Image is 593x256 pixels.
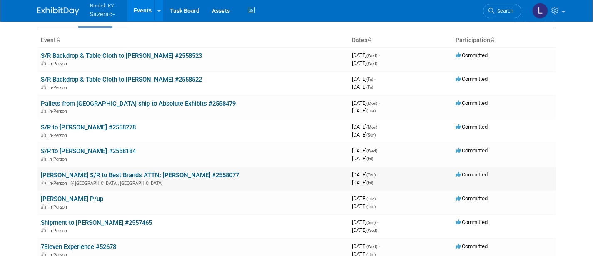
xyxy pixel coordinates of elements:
span: (Fri) [366,85,373,89]
span: Committed [456,195,488,201]
span: In-Person [48,204,70,210]
a: S/R Backdrop & Table Cloth to [PERSON_NAME] #2558522 [41,76,202,83]
span: (Wed) [366,228,377,233]
span: - [379,124,380,130]
span: In-Person [48,85,70,90]
span: [DATE] [352,76,376,82]
span: Committed [456,52,488,58]
span: (Tue) [366,109,376,113]
a: S/R Backdrop & Table Cloth to [PERSON_NAME] #2558523 [41,52,202,60]
a: S/R to [PERSON_NAME] #2558184 [41,147,136,155]
span: (Tue) [366,204,376,209]
span: - [377,195,378,201]
span: (Mon) [366,125,377,129]
span: - [377,219,378,225]
span: [DATE] [352,179,373,186]
span: [DATE] [352,155,373,162]
span: [DATE] [352,107,376,114]
a: S/R to [PERSON_NAME] #2558278 [41,124,136,131]
span: - [379,243,380,249]
span: - [379,147,380,154]
span: - [374,76,376,82]
span: Nimlok KY [90,1,116,10]
span: [DATE] [352,100,380,106]
span: (Mon) [366,101,377,106]
span: [DATE] [352,84,373,90]
span: (Tue) [366,196,376,201]
a: Sort by Start Date [367,37,371,43]
img: In-Person Event [41,228,46,232]
span: - [379,100,380,106]
span: [DATE] [352,219,378,225]
span: (Fri) [366,181,373,185]
span: [DATE] [352,132,376,138]
span: (Fri) [366,77,373,82]
img: In-Person Event [41,133,46,137]
span: [DATE] [352,243,380,249]
span: Search [494,8,513,14]
span: Committed [456,219,488,225]
span: (Sun) [366,133,376,137]
span: Committed [456,171,488,178]
span: [DATE] [352,203,376,209]
span: In-Person [48,228,70,234]
span: In-Person [48,157,70,162]
span: (Thu) [366,173,376,177]
span: Committed [456,100,488,106]
img: In-Person Event [41,181,46,185]
a: [PERSON_NAME] S/R to Best Brands ATTN: [PERSON_NAME] #2558077 [41,171,239,179]
th: Event [37,33,349,47]
a: Sort by Participation Type [490,37,494,43]
span: [DATE] [352,171,378,178]
span: (Sun) [366,220,376,225]
a: [PERSON_NAME] P/up [41,195,103,203]
span: (Wed) [366,53,377,58]
img: In-Person Event [41,61,46,65]
img: ExhibitDay [37,7,79,15]
a: Pallets from [GEOGRAPHIC_DATA] ship to Absolute Exhibits #2558479 [41,100,236,107]
img: In-Person Event [41,109,46,113]
th: Dates [349,33,452,47]
img: In-Person Event [41,157,46,161]
img: In-Person Event [41,204,46,209]
span: (Fri) [366,157,373,161]
div: [GEOGRAPHIC_DATA], [GEOGRAPHIC_DATA] [41,179,345,186]
span: Committed [456,76,488,82]
span: Committed [456,124,488,130]
th: Participation [452,33,556,47]
span: - [379,52,380,58]
span: [DATE] [352,124,380,130]
span: Committed [456,147,488,154]
span: [DATE] [352,52,380,58]
span: In-Person [48,133,70,138]
span: In-Person [48,109,70,114]
span: - [377,171,378,178]
a: Search [483,4,521,18]
span: (Wed) [366,149,377,153]
a: 7Eleven Experience #52678 [41,243,116,251]
span: [DATE] [352,147,380,154]
span: Committed [456,243,488,249]
span: In-Person [48,61,70,67]
img: In-Person Event [41,85,46,89]
a: Shipment to [PERSON_NAME] #2557465 [41,219,152,226]
a: Sort by Event Name [56,37,60,43]
span: (Wed) [366,61,377,66]
span: [DATE] [352,60,377,66]
img: Luc Schaefer [532,3,548,19]
span: In-Person [48,181,70,186]
span: [DATE] [352,227,377,233]
span: (Wed) [366,244,377,249]
span: [DATE] [352,195,378,201]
